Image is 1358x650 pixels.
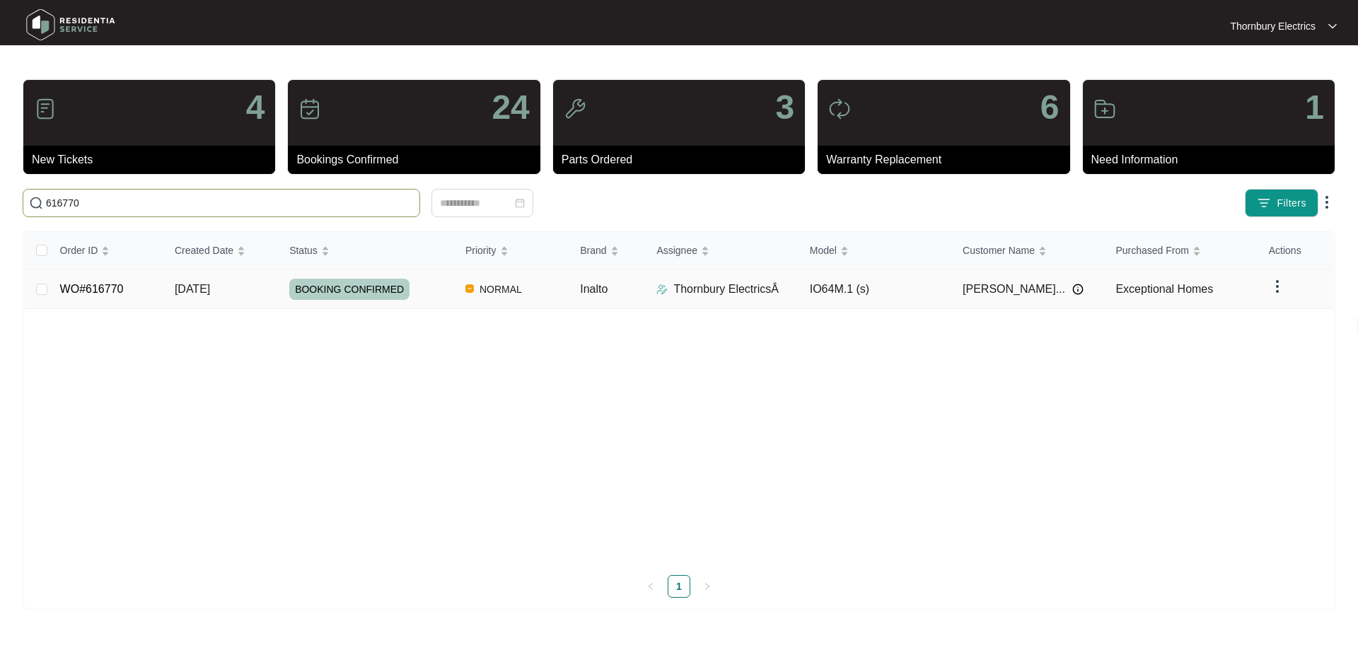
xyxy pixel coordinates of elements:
p: 1 [1305,91,1324,124]
p: Warranty Replacement [826,151,1069,168]
th: Priority [454,232,569,269]
img: search-icon [29,196,43,210]
img: residentia service logo [21,4,120,46]
a: 1 [668,576,690,597]
span: Priority [465,243,497,258]
span: NORMAL [474,281,528,298]
img: dropdown arrow [1318,194,1335,211]
img: filter icon [1257,196,1271,210]
img: Info icon [1072,284,1084,295]
p: Thornbury ElectricsÂ [673,281,779,298]
p: Bookings Confirmed [296,151,540,168]
img: icon [564,98,586,120]
th: Assignee [645,232,798,269]
th: Model [799,232,951,269]
p: 3 [775,91,794,124]
th: Created Date [163,232,278,269]
li: Next Page [696,575,719,598]
span: Assignee [656,243,697,258]
p: New Tickets [32,151,275,168]
img: dropdown arrow [1328,23,1337,30]
span: Inalto [580,283,608,295]
img: dropdown arrow [1269,278,1286,295]
th: Purchased From [1104,232,1257,269]
th: Customer Name [951,232,1104,269]
img: icon [828,98,851,120]
p: 6 [1040,91,1060,124]
span: Created Date [175,243,233,258]
img: icon [298,98,321,120]
li: Previous Page [639,575,662,598]
span: Customer Name [963,243,1035,258]
span: [DATE] [175,283,210,295]
span: Exceptional Homes [1115,283,1213,295]
p: 24 [492,91,529,124]
a: WO#616770 [60,283,124,295]
span: Filters [1277,196,1306,211]
span: Order ID [60,243,98,258]
img: icon [1093,98,1116,120]
span: Brand [580,243,606,258]
span: left [646,582,655,591]
span: Purchased From [1115,243,1188,258]
span: Model [810,243,837,258]
th: Status [278,232,454,269]
button: filter iconFilters [1245,189,1318,217]
button: right [696,575,719,598]
span: BOOKING CONFIRMED [289,279,410,300]
span: right [703,582,712,591]
p: Need Information [1091,151,1335,168]
p: 4 [246,91,265,124]
span: [PERSON_NAME]... [963,281,1065,298]
p: Parts Ordered [562,151,805,168]
img: Assigner Icon [656,284,668,295]
td: IO64M.1 (s) [799,269,951,309]
span: Status [289,243,318,258]
li: 1 [668,575,690,598]
button: left [639,575,662,598]
img: icon [34,98,57,120]
p: Thornbury Electrics [1230,19,1316,33]
th: Order ID [49,232,163,269]
th: Actions [1258,232,1334,269]
input: Search by Order Id, Assignee Name, Customer Name, Brand and Model [46,195,414,211]
img: Vercel Logo [465,284,474,293]
th: Brand [569,232,645,269]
